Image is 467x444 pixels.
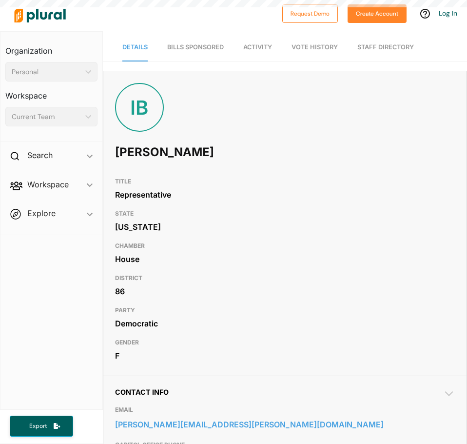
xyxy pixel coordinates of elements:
[115,284,455,299] div: 86
[282,8,338,18] a: Request Demo
[5,37,97,58] h3: Organization
[115,316,455,331] div: Democratic
[115,176,455,187] h3: TITLE
[12,67,81,77] div: Personal
[292,43,338,51] span: Vote History
[115,404,455,416] h3: EMAIL
[439,9,457,18] a: Log In
[282,4,338,23] button: Request Demo
[348,8,407,18] a: Create Account
[292,34,338,61] a: Vote History
[115,83,164,132] div: IB
[22,422,54,430] span: Export
[115,187,455,202] div: Representative
[115,208,455,220] h3: STATE
[115,304,455,316] h3: PARTY
[27,150,53,161] h2: Search
[167,34,224,61] a: Bills Sponsored
[167,43,224,51] span: Bills Sponsored
[115,240,455,252] h3: CHAMBER
[12,112,81,122] div: Current Team
[115,220,455,234] div: [US_STATE]
[357,34,414,61] a: Staff Directory
[243,43,272,51] span: Activity
[115,272,455,284] h3: DISTRICT
[115,337,455,348] h3: GENDER
[115,417,455,432] a: [PERSON_NAME][EMAIL_ADDRESS][PERSON_NAME][DOMAIN_NAME]
[122,34,148,61] a: Details
[5,81,97,103] h3: Workspace
[115,252,455,266] div: House
[348,4,407,23] button: Create Account
[115,388,169,396] span: Contact Info
[10,416,73,437] button: Export
[243,34,272,61] a: Activity
[115,348,455,363] div: F
[122,43,148,51] span: Details
[115,138,319,167] h1: [PERSON_NAME]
